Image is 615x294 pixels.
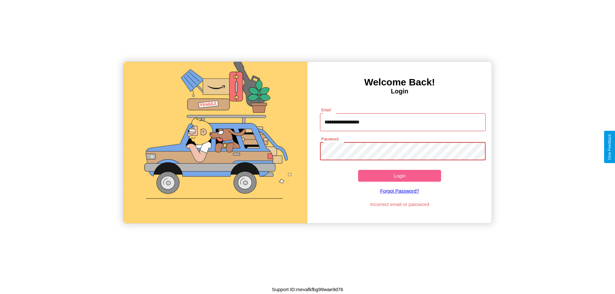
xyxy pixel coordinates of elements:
button: Login [358,170,441,182]
h3: Welcome Back! [307,77,492,88]
h4: Login [307,88,492,95]
div: Give Feedback [607,134,612,160]
p: Support ID: mevafkfbg99wae9d76 [272,285,343,294]
label: Password [321,136,338,142]
p: Incorrect email or password [317,200,483,209]
img: gif [123,62,307,223]
a: Forgot Password? [317,182,483,200]
label: Email [321,107,331,113]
